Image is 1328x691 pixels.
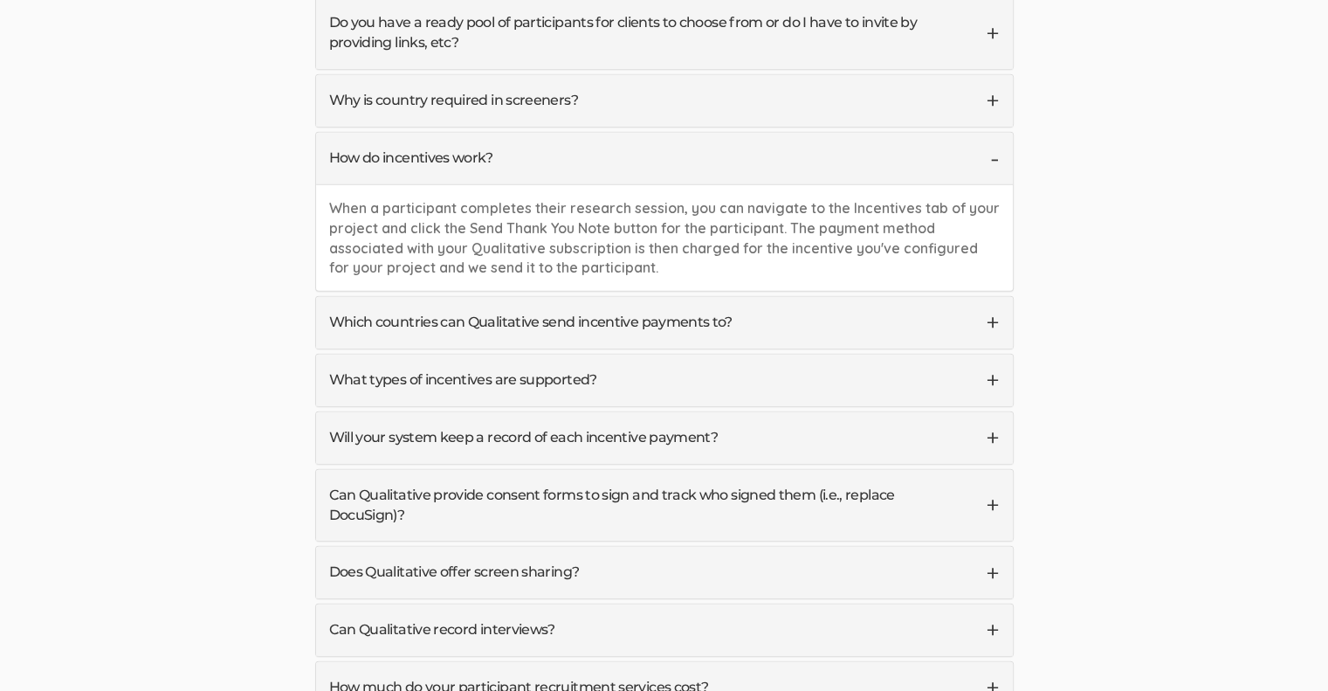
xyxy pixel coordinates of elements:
a: How do incentives work? [316,133,1013,184]
a: What types of incentives are supported? [316,355,1013,406]
a: Why is country required in screeners? [316,75,1013,127]
div: When a participant completes their research session, you can navigate to the Incentives tab of yo... [316,184,1013,291]
a: Can Qualitative record interviews? [316,605,1013,656]
a: Does Qualitative offer screen sharing? [316,547,1013,598]
a: Can Qualitative provide consent forms to sign and track who signed them (i.e., replace DocuSign)? [316,470,1013,542]
a: Will your system keep a record of each incentive payment? [316,412,1013,464]
a: Which countries can Qualitative send incentive payments to? [316,297,1013,349]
